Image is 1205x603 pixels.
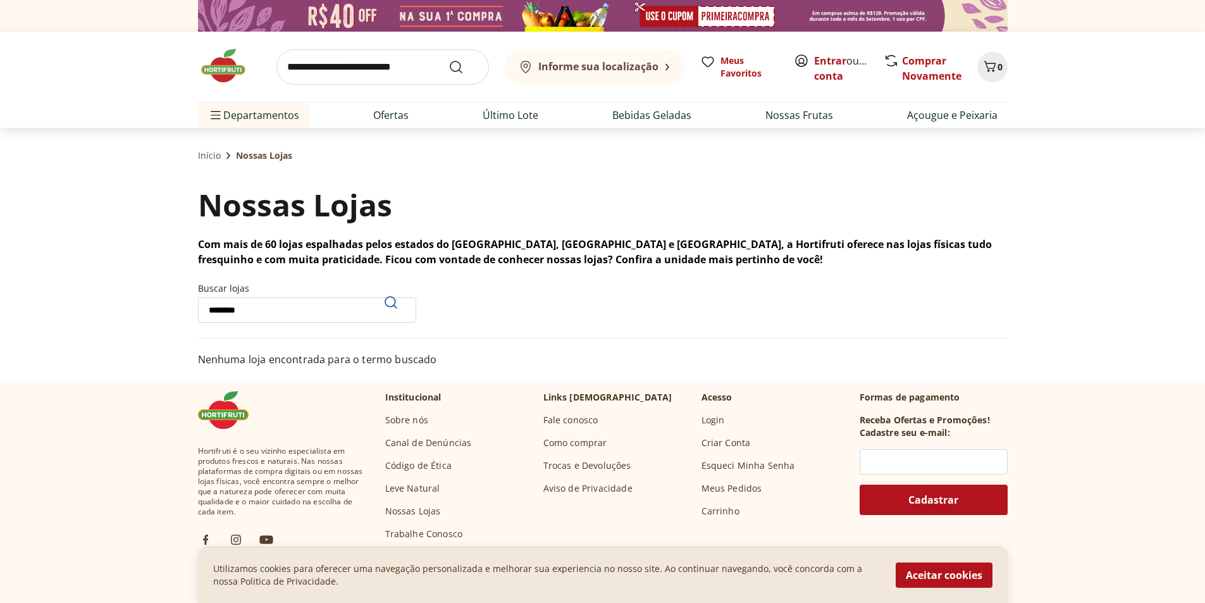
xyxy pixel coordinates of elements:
a: Trabalhe Conosco [385,528,463,540]
button: Pesquisar [376,287,406,318]
a: Criar conta [814,54,884,83]
button: Informe sua localização [504,49,685,85]
a: Carrinho [701,505,739,518]
a: Último Lote [483,108,538,123]
a: Criar Conta [701,437,751,449]
a: Meus Pedidos [701,482,762,495]
span: Meus Favoritos [720,54,779,80]
a: Entrar [814,54,846,68]
h3: Cadastre seu e-mail: [860,426,950,439]
a: Fale conosco [543,414,598,426]
span: Departamentos [208,100,299,130]
a: Canal de Denúncias [385,437,472,449]
h3: Receba Ofertas e Promoções! [860,414,990,426]
p: Acesso [701,391,732,404]
span: Nossas Lojas [236,149,292,162]
span: ou [814,53,870,84]
a: Nossas Lojas [385,505,441,518]
a: Ofertas [373,108,409,123]
a: Trocas e Devoluções [543,459,631,472]
span: 0 [998,61,1003,73]
label: Buscar lojas [198,282,416,323]
img: Hortifruti [198,391,261,429]
button: Cadastrar [860,485,1008,515]
span: Nenhuma loja encontrada para o termo buscado [198,354,437,365]
a: Açougue e Peixaria [907,108,998,123]
a: Leve Natural [385,482,440,495]
p: Formas de pagamento [860,391,1008,404]
a: Login [701,414,725,426]
button: Submit Search [448,59,479,75]
p: Institucional [385,391,442,404]
a: Aviso de Privacidade [543,482,633,495]
button: Carrinho [977,52,1008,82]
img: fb [198,532,213,547]
button: Aceitar cookies [896,563,992,588]
a: Código de Ética [385,459,452,472]
h1: Nossas Lojas [198,183,392,227]
span: Hortifruti é o seu vizinho especialista em produtos frescos e naturais. Nas nossas plataformas de... [198,446,365,517]
a: Esqueci Minha Senha [701,459,795,472]
a: Bebidas Geladas [612,108,691,123]
p: Utilizamos cookies para oferecer uma navegação personalizada e melhorar sua experiencia no nosso ... [213,563,881,588]
a: Meus Favoritos [700,54,779,80]
img: ig [228,532,244,547]
a: Comprar Novamente [902,54,961,83]
button: Menu [208,100,223,130]
p: Com mais de 60 lojas espalhadas pelos estados do [GEOGRAPHIC_DATA], [GEOGRAPHIC_DATA] e [GEOGRAPH... [198,237,1008,267]
span: Cadastrar [908,495,958,505]
input: search [276,49,489,85]
a: Início [198,149,221,162]
a: Nossas Frutas [765,108,833,123]
p: Links [DEMOGRAPHIC_DATA] [543,391,672,404]
img: ytb [259,532,274,547]
b: Informe sua localização [538,59,658,73]
img: Hortifruti [198,47,261,85]
a: Como comprar [543,437,607,449]
a: Sobre nós [385,414,428,426]
input: Buscar lojasPesquisar [198,297,416,323]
